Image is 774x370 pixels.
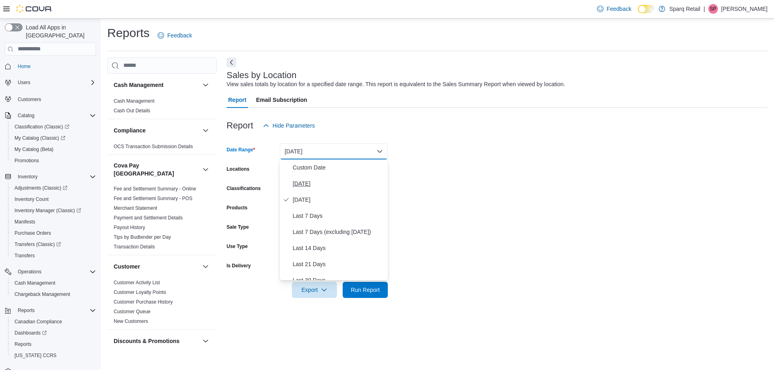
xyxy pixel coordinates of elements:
[114,215,183,221] a: Payment and Settlement Details
[154,27,195,43] a: Feedback
[227,70,297,80] h3: Sales by Location
[114,144,193,149] a: OCS Transaction Submission Details
[15,196,49,203] span: Inventory Count
[11,133,96,143] span: My Catalog (Classic)
[708,4,718,14] div: Scott Perrin
[114,289,166,296] span: Customer Loyalty Points
[669,4,700,14] p: Sparq Retail
[107,25,150,41] h1: Reports
[114,205,157,211] a: Merchant Statement
[227,147,255,153] label: Date Range
[15,352,56,359] span: [US_STATE] CCRS
[280,159,388,280] div: Select listbox
[11,122,73,132] a: Classification (Classic)
[15,267,96,277] span: Operations
[114,280,160,285] a: Customer Activity List
[8,216,99,227] button: Manifests
[8,227,99,239] button: Purchase Orders
[114,126,146,134] h3: Compliance
[114,244,155,250] a: Transaction Details
[18,96,41,103] span: Customers
[11,217,96,227] span: Manifests
[114,108,150,114] a: Cash Out Details
[15,157,39,164] span: Promotions
[8,182,99,194] a: Adjustments (Classic)
[201,80,210,90] button: Cash Management
[15,94,96,104] span: Customers
[227,121,253,130] h3: Report
[18,307,35,314] span: Reports
[15,172,41,182] button: Inventory
[201,336,210,346] button: Discounts & Promotions
[114,126,199,134] button: Compliance
[227,166,250,172] label: Locations
[114,318,148,324] a: New Customers
[201,126,210,135] button: Compliance
[15,135,65,141] span: My Catalog (Classic)
[15,111,96,120] span: Catalog
[8,350,99,361] button: [US_STATE] CCRS
[8,316,99,327] button: Canadian Compliance
[11,240,96,249] span: Transfers (Classic)
[23,23,96,39] span: Load All Apps in [GEOGRAPHIC_DATA]
[8,289,99,300] button: Chargeback Management
[114,337,199,345] button: Discounts & Promotions
[18,269,42,275] span: Operations
[114,234,171,240] a: Tips by Budtender per Day
[8,205,99,216] a: Inventory Manager (Classic)
[11,194,96,204] span: Inventory Count
[11,251,38,260] a: Transfers
[11,183,96,193] span: Adjustments (Classic)
[607,5,631,13] span: Feedback
[11,145,57,154] a: My Catalog (Beta)
[293,275,385,285] span: Last 30 Days
[114,186,196,192] a: Fee and Settlement Summary - Online
[114,263,199,271] button: Customer
[11,133,69,143] a: My Catalog (Classic)
[8,277,99,289] button: Cash Management
[167,31,192,39] span: Feedback
[15,252,35,259] span: Transfers
[114,309,150,314] a: Customer Queue
[8,339,99,350] button: Reports
[15,95,44,104] a: Customers
[11,328,50,338] a: Dashboards
[114,299,173,305] span: Customer Purchase History
[18,79,30,86] span: Users
[114,337,179,345] h3: Discounts & Promotions
[293,195,385,205] span: [DATE]
[227,224,249,230] label: Sale Type
[8,132,99,144] a: My Catalog (Classic)
[15,111,37,120] button: Catalog
[18,174,37,180] span: Inventory
[280,143,388,159] button: [DATE]
[297,282,332,298] span: Export
[11,194,52,204] a: Inventory Count
[293,179,385,188] span: [DATE]
[15,172,96,182] span: Inventory
[8,250,99,261] button: Transfers
[227,263,251,269] label: Is Delivery
[114,318,148,325] span: New Customers
[2,93,99,105] button: Customers
[114,234,171,240] span: Tips by Budtender per Day
[227,205,248,211] label: Products
[15,185,67,191] span: Adjustments (Classic)
[256,92,307,108] span: Email Subscription
[114,263,140,271] h3: Customer
[114,98,154,104] a: Cash Management
[114,225,145,230] a: Payout History
[710,4,716,14] span: SP
[8,239,99,250] a: Transfers (Classic)
[227,80,565,89] div: View sales totals by location for a specified date range. This report is equivalent to the Sales ...
[15,78,33,87] button: Users
[15,330,47,336] span: Dashboards
[11,206,96,215] span: Inventory Manager (Classic)
[227,243,248,250] label: Use Type
[11,228,96,238] span: Purchase Orders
